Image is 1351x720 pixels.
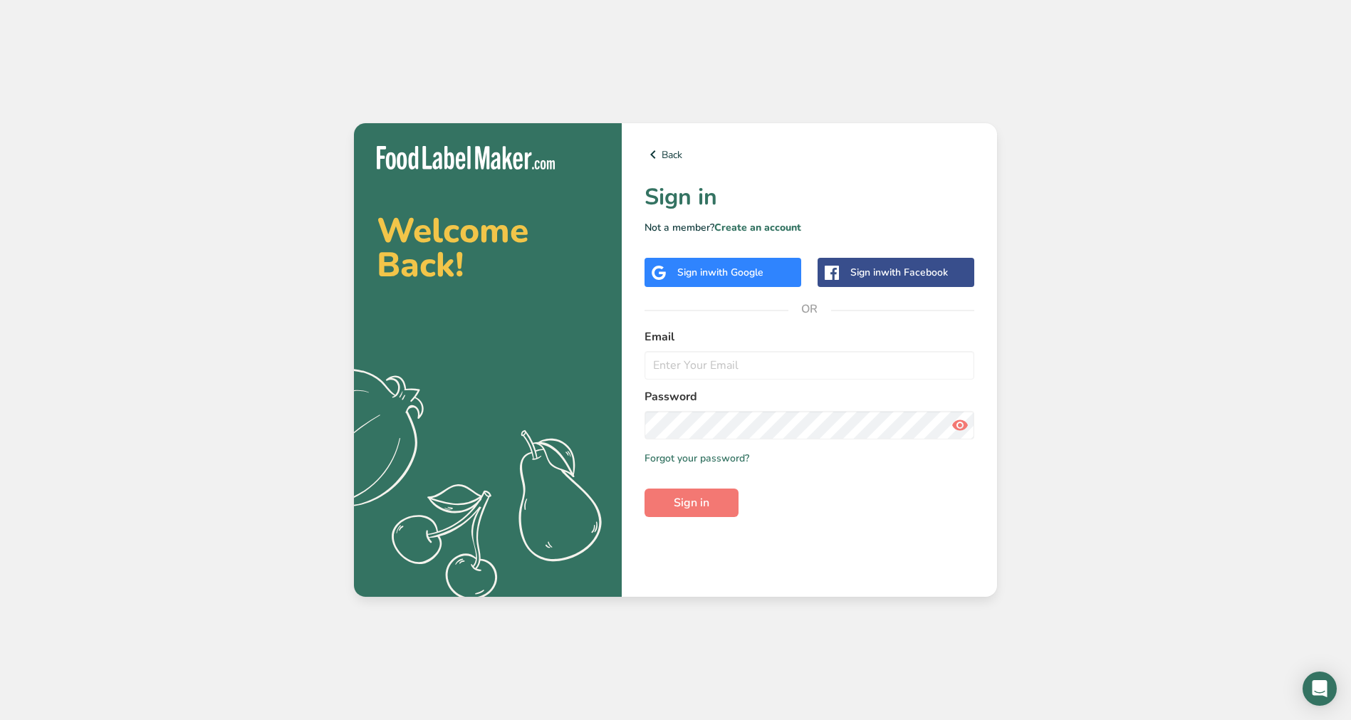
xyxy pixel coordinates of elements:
[881,266,948,279] span: with Facebook
[850,265,948,280] div: Sign in
[788,288,831,330] span: OR
[645,220,974,235] p: Not a member?
[645,351,974,380] input: Enter Your Email
[677,265,763,280] div: Sign in
[645,180,974,214] h1: Sign in
[645,388,974,405] label: Password
[645,489,739,517] button: Sign in
[645,328,974,345] label: Email
[714,221,801,234] a: Create an account
[645,451,749,466] a: Forgot your password?
[1303,672,1337,706] div: Open Intercom Messenger
[377,214,599,282] h2: Welcome Back!
[674,494,709,511] span: Sign in
[377,146,555,169] img: Food Label Maker
[645,146,974,163] a: Back
[708,266,763,279] span: with Google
